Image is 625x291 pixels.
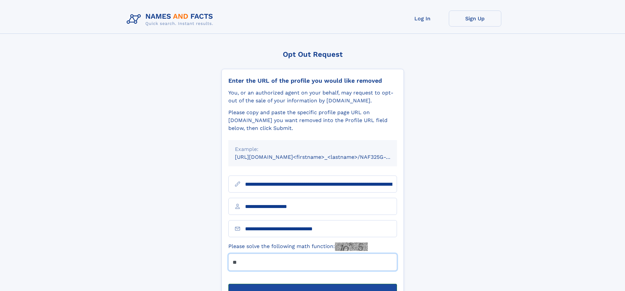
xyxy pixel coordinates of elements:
div: Enter the URL of the profile you would like removed [228,77,397,84]
div: Example: [235,145,390,153]
a: Log In [396,10,449,27]
div: Please copy and paste the specific profile page URL on [DOMAIN_NAME] you want removed into the Pr... [228,109,397,132]
small: [URL][DOMAIN_NAME]<firstname>_<lastname>/NAF325G-xxxxxxxx [235,154,409,160]
a: Sign Up [449,10,501,27]
div: Opt Out Request [221,50,404,58]
img: Logo Names and Facts [124,10,219,28]
label: Please solve the following math function: [228,242,368,251]
div: You, or an authorized agent on your behalf, may request to opt-out of the sale of your informatio... [228,89,397,105]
